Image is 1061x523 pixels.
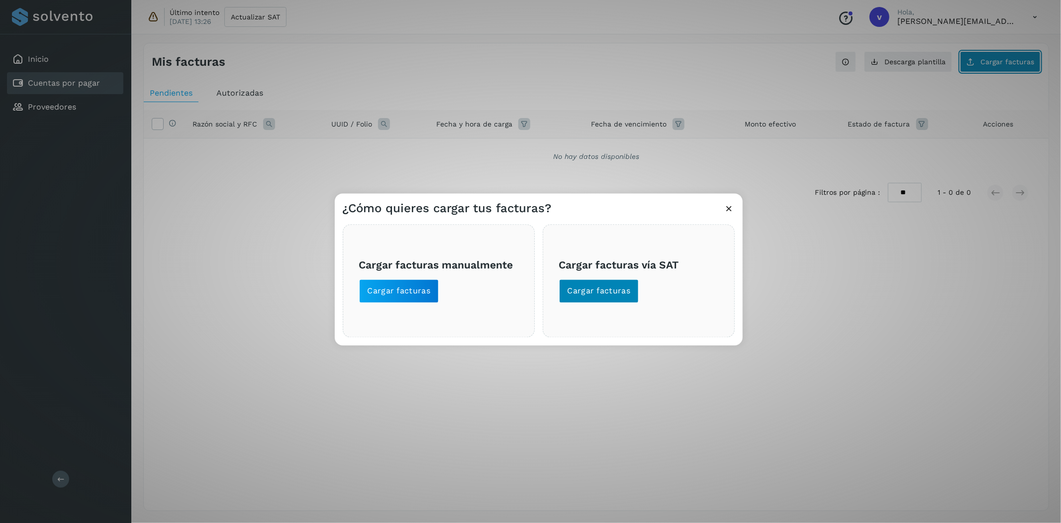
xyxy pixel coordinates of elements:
[359,279,439,303] button: Cargar facturas
[359,259,518,271] h3: Cargar facturas manualmente
[343,202,552,216] h3: ¿Cómo quieres cargar tus facturas?
[368,286,431,297] span: Cargar facturas
[559,279,639,303] button: Cargar facturas
[559,259,718,271] h3: Cargar facturas vía SAT
[568,286,631,297] span: Cargar facturas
